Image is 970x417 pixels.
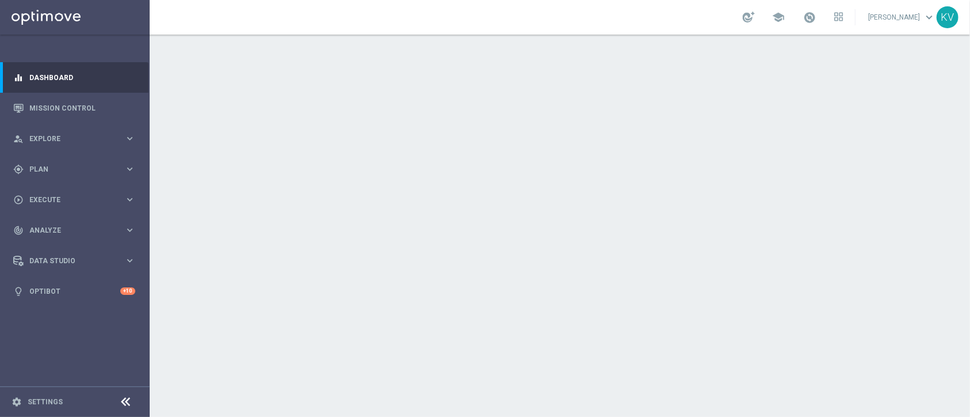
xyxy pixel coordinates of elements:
button: equalizer Dashboard [13,73,136,82]
i: track_changes [13,225,24,236]
button: person_search Explore keyboard_arrow_right [13,134,136,143]
a: Settings [28,399,63,405]
i: lightbulb [13,286,24,297]
div: Explore [13,134,124,144]
button: lightbulb Optibot +10 [13,287,136,296]
span: keyboard_arrow_down [923,11,935,24]
button: gps_fixed Plan keyboard_arrow_right [13,165,136,174]
span: Execute [29,196,124,203]
i: equalizer [13,73,24,83]
span: school [772,11,785,24]
span: Explore [29,135,124,142]
div: Analyze [13,225,124,236]
div: Plan [13,164,124,175]
div: +10 [120,287,135,295]
i: settings [12,397,22,407]
i: keyboard_arrow_right [124,194,135,205]
div: Data Studio [13,256,124,266]
i: gps_fixed [13,164,24,175]
div: Mission Control [13,93,135,123]
i: keyboard_arrow_right [124,255,135,266]
i: play_circle_outline [13,195,24,205]
i: person_search [13,134,24,144]
button: track_changes Analyze keyboard_arrow_right [13,226,136,235]
span: Plan [29,166,124,173]
span: Analyze [29,227,124,234]
a: Mission Control [29,93,135,123]
button: Data Studio keyboard_arrow_right [13,256,136,266]
i: keyboard_arrow_right [124,164,135,175]
button: play_circle_outline Execute keyboard_arrow_right [13,195,136,204]
div: Dashboard [13,62,135,93]
button: Mission Control [13,104,136,113]
div: Optibot [13,276,135,306]
i: keyboard_arrow_right [124,225,135,236]
i: keyboard_arrow_right [124,133,135,144]
div: KV [937,6,958,28]
a: Optibot [29,276,120,306]
a: [PERSON_NAME]keyboard_arrow_down [867,9,937,26]
a: Dashboard [29,62,135,93]
div: Execute [13,195,124,205]
span: Data Studio [29,257,124,264]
